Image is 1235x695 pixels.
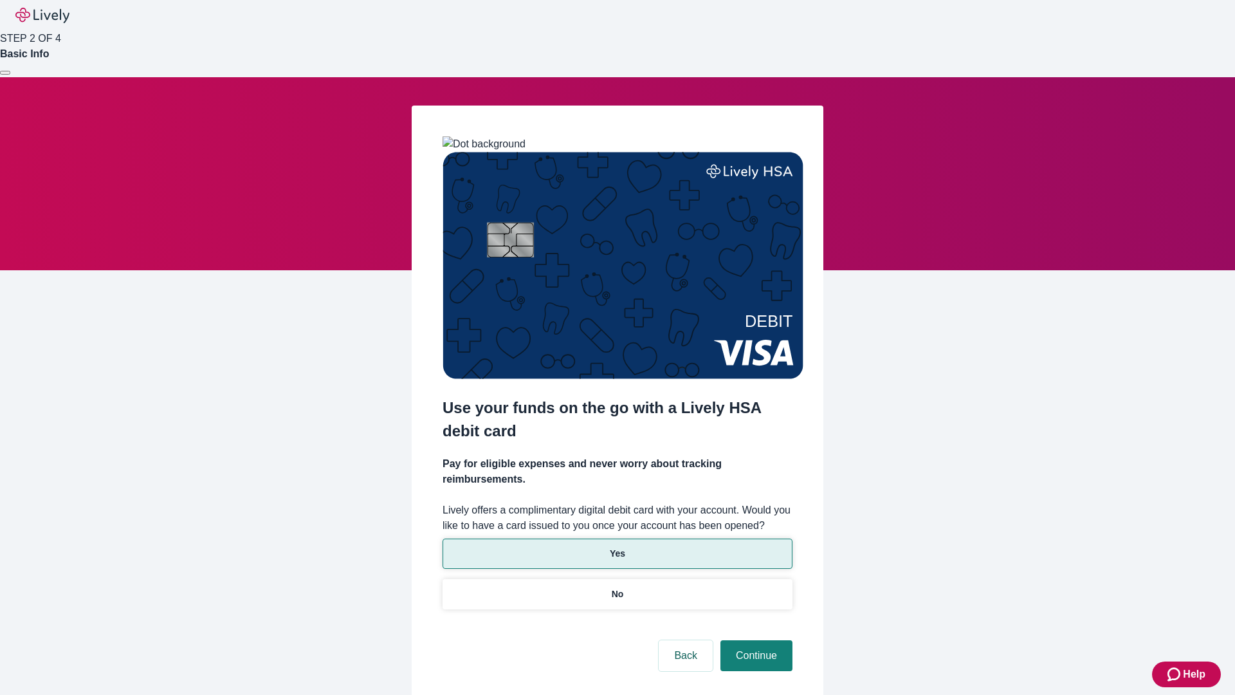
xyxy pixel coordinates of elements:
[1152,662,1221,687] button: Zendesk support iconHelp
[15,8,69,23] img: Lively
[1183,667,1205,682] span: Help
[720,640,792,671] button: Continue
[443,456,792,487] h4: Pay for eligible expenses and never worry about tracking reimbursements.
[443,539,792,569] button: Yes
[443,579,792,609] button: No
[659,640,713,671] button: Back
[443,396,792,443] h2: Use your funds on the go with a Lively HSA debit card
[612,588,624,601] p: No
[443,503,792,533] label: Lively offers a complimentary digital debit card with your account. Would you like to have a card...
[1167,667,1183,682] svg: Zendesk support icon
[443,136,526,152] img: Dot background
[610,547,625,561] p: Yes
[443,152,803,379] img: Debit card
